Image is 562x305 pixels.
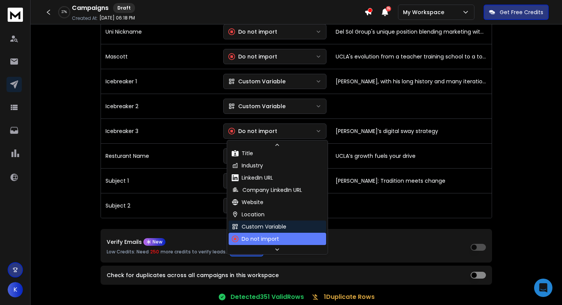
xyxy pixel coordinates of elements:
[101,94,219,118] td: Icebreaker 2
[232,174,273,182] div: LinkedIn URL
[331,69,492,94] td: [PERSON_NAME], with his long history and many iterations, reflects UCLA's spirit of combining tra...
[232,198,263,206] div: Website
[232,162,263,169] div: Industry
[99,15,135,21] p: [DATE] 06:18 PM
[331,143,492,168] td: UCLA’s growth fuels your drive
[228,28,277,36] div: Do not import
[331,44,492,69] td: UCLA's evolution from a teacher training school to a top-tier research university mirrors a commi...
[232,149,253,157] div: Title
[231,292,304,302] p: Detected 351 Valid Rows
[534,279,552,297] div: Open Intercom Messenger
[101,118,219,143] td: Icebreaker 3
[101,69,219,94] td: Icebreaker 1
[113,3,135,13] div: Draft
[228,102,286,110] div: Custom Variable
[101,168,219,193] td: Subject 1
[331,118,492,143] td: [PERSON_NAME]’s digital sway strategy
[72,3,109,13] h1: Campaigns
[228,78,286,85] div: Custom Variable
[232,211,265,218] div: Location
[8,8,23,22] img: logo
[72,15,98,21] p: Created At:
[331,19,492,44] td: Del Sol Group's unique position blending marketing with government administration efforts points ...
[101,193,219,218] td: Subject 2
[232,186,302,194] div: Company LinkedIn URL
[150,249,159,255] span: 250
[8,282,23,297] span: K
[228,53,277,60] div: Do not import
[62,10,67,15] p: 27 %
[500,8,543,16] p: Get Free Credits
[101,44,219,69] td: Mascott
[324,292,375,302] p: 1 Duplicate Rows
[101,143,219,168] td: Resturant Name
[228,127,277,135] div: Do not import
[403,8,447,16] p: My Workspace
[232,223,286,230] div: Custom Variable
[143,238,166,246] div: New
[232,235,279,243] div: Do not import
[107,247,263,256] p: Low Credits: Need more credits to verify leads.
[331,168,492,193] td: [PERSON_NAME]: Tradition meets change
[107,239,142,245] p: Verify Emails
[107,273,279,278] label: Check for duplicates across all campaigns in this workspace
[101,19,219,44] td: Uni Nickname
[386,6,391,11] span: 15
